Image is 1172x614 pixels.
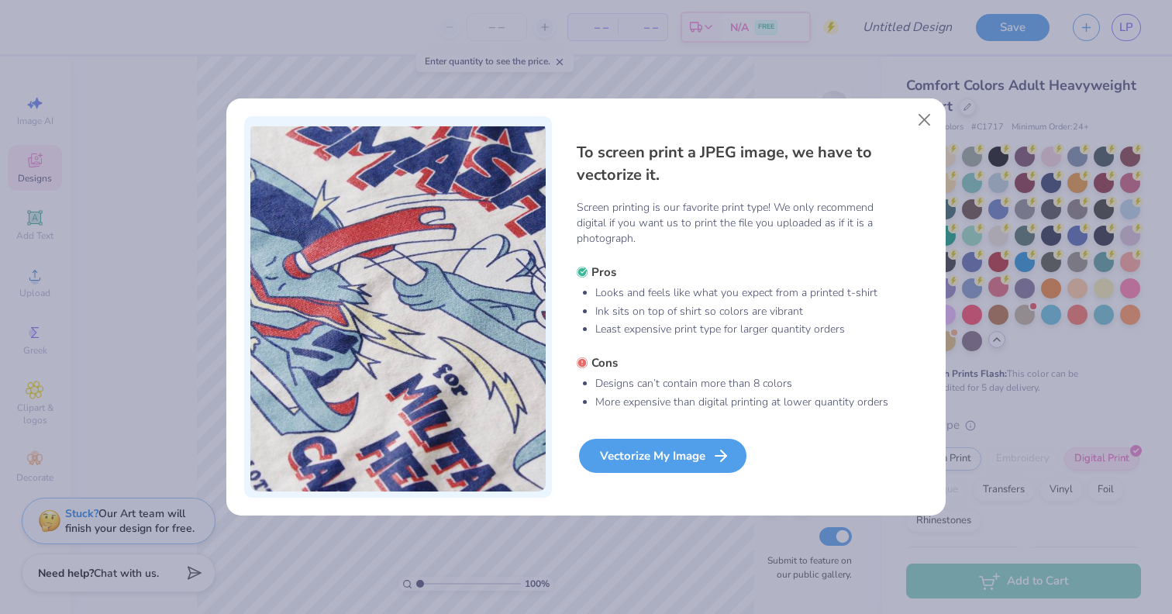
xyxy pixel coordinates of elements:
[595,322,890,337] li: Least expensive print type for larger quantity orders
[577,200,890,247] p: Screen printing is our favorite print type! We only recommend digital if you want us to print the...
[595,376,890,392] li: Designs can’t contain more than 8 colors
[577,355,890,371] h5: Cons
[577,264,890,280] h5: Pros
[595,395,890,410] li: More expensive than digital printing at lower quantity orders
[595,304,890,319] li: Ink sits on top of shirt so colors are vibrant
[910,105,939,135] button: Close
[579,439,746,473] div: Vectorize My Image
[577,141,890,187] h4: To screen print a JPEG image, we have to vectorize it.
[595,285,890,301] li: Looks and feels like what you expect from a printed t-shirt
